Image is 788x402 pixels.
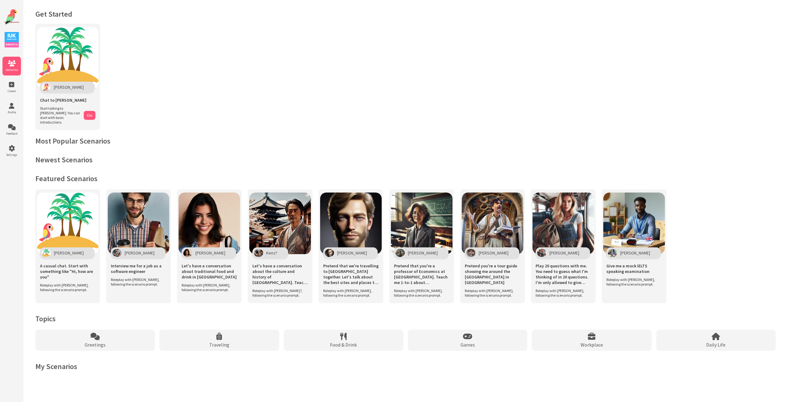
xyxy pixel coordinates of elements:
[2,153,21,157] span: Settings
[42,83,51,91] img: Polly
[2,110,21,114] span: Profile
[37,27,98,88] img: Chat with Polly
[209,342,229,348] span: Traveling
[40,263,95,280] span: A casual chat. Start with something like "Hi, how are you"
[35,314,776,323] h2: Topics
[391,193,452,254] img: Scenario Image
[533,193,594,254] img: Scenario Image
[466,249,476,257] img: Character
[35,9,776,19] h1: Get Started
[465,288,517,298] span: Roleplay with [PERSON_NAME], following the scenario prompt.
[581,342,603,348] span: Workplace
[183,249,192,257] img: Character
[195,250,225,256] span: [PERSON_NAME]
[125,250,155,256] span: [PERSON_NAME]
[182,283,234,292] span: Roleplay with [PERSON_NAME], following the scenario prompt.
[549,250,579,256] span: [PERSON_NAME]
[537,249,546,257] img: Character
[325,249,334,257] img: Character
[408,250,438,256] span: [PERSON_NAME]
[182,263,237,280] span: Let's have a conversation about traditional food and drink in [GEOGRAPHIC_DATA]
[40,106,81,124] span: Start talking to [PERSON_NAME]. You can start with basic introductions.
[606,263,662,274] span: Give me a mock IELTS speaking examination
[85,342,106,348] span: Greetings
[35,362,776,371] h2: My Scenarios
[84,111,95,120] button: Go
[2,68,21,72] span: Scenarios
[2,89,21,93] span: Create
[620,250,650,256] span: [PERSON_NAME]
[112,249,122,257] img: Character
[35,136,776,146] h2: Most Popular Scenarios
[603,193,665,254] img: Scenario Image
[5,32,19,47] img: IUK Logo
[320,193,382,254] img: Scenario Image
[396,249,405,257] img: Character
[249,193,311,254] img: Scenario Image
[394,263,449,285] span: Pretend that you're a professor of Economics at [GEOGRAPHIC_DATA]. Teach me 1-to-1 about macroeco...
[54,250,84,256] span: [PERSON_NAME]
[35,174,776,183] h2: Featured Scenarios
[4,9,19,25] img: Website Logo
[479,250,509,256] span: [PERSON_NAME]
[266,250,277,256] span: Kenz?
[330,342,357,348] span: Food & Drink
[465,263,520,285] span: Pretend you're a tour guide showing me around the [GEOGRAPHIC_DATA] in [GEOGRAPHIC_DATA]
[337,250,367,256] span: [PERSON_NAME]
[108,193,169,254] img: Scenario Image
[37,193,98,254] img: Scenario Image
[40,283,92,292] span: Roleplay with [PERSON_NAME], following the scenario prompt.
[536,263,591,285] span: Play 20 questions with me. You need to guess what I'm thinking of in 20 questions. I'm only allow...
[252,288,305,298] span: Roleplay with [PERSON_NAME]?, following the scenario prompt.
[462,193,523,254] img: Scenario Image
[323,263,379,285] span: Pretend that we're travelling to [GEOGRAPHIC_DATA] together. Let's talk about the best sites and ...
[323,288,376,298] span: Roleplay with [PERSON_NAME], following the scenario prompt.
[254,249,263,257] img: Character
[111,277,163,286] span: Roleplay with [PERSON_NAME], following the scenario prompt.
[606,277,659,286] span: Roleplay with [PERSON_NAME], following the scenario prompt.
[706,342,726,348] span: Daily Life
[54,84,84,90] span: [PERSON_NAME]
[35,155,776,164] h2: Newest Scenarios
[2,132,21,136] span: Feedback
[40,97,86,103] span: Chat to [PERSON_NAME]
[608,249,617,257] img: Character
[179,193,240,254] img: Scenario Image
[252,263,308,285] span: Let's have a conversation about the culture and history of [GEOGRAPHIC_DATA]. Teach me about it
[394,288,446,298] span: Roleplay with [PERSON_NAME], following the scenario prompt.
[460,342,475,348] span: Games
[111,263,166,274] span: Interview me for a job as a software engineer
[42,249,51,257] img: Character
[536,288,588,298] span: Roleplay with [PERSON_NAME], following the scenario prompt.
